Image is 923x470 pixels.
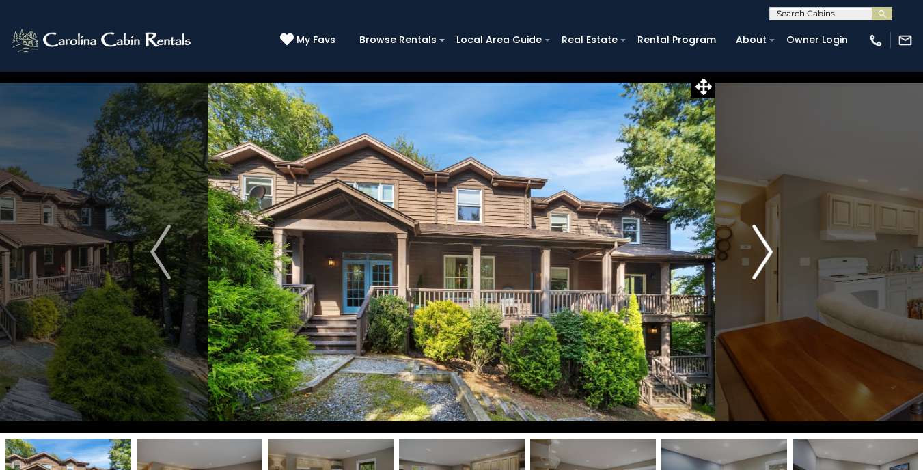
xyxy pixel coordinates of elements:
a: Owner Login [780,29,855,51]
a: Real Estate [555,29,624,51]
img: arrow [752,225,773,279]
a: Rental Program [631,29,723,51]
img: White-1-2.png [10,27,195,54]
a: About [729,29,773,51]
span: My Favs [297,33,335,47]
a: My Favs [280,33,339,48]
button: Next [715,71,810,433]
a: Browse Rentals [353,29,443,51]
img: phone-regular-white.png [868,33,883,48]
img: mail-regular-white.png [898,33,913,48]
img: arrow [150,225,171,279]
a: Local Area Guide [450,29,549,51]
button: Previous [113,71,208,433]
